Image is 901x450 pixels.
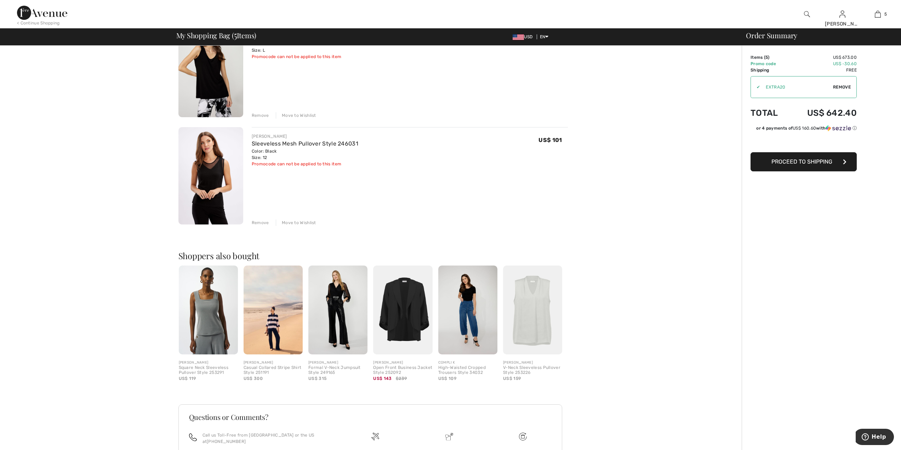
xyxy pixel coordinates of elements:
img: Sleeveless Mesh Pullover Style 246031 [178,127,243,224]
div: ✔ [751,84,760,90]
h3: Questions or Comments? [189,414,552,421]
span: US$ 159 [503,376,521,381]
img: Sezzle [826,125,851,131]
div: [PERSON_NAME] [308,360,367,365]
div: or 4 payments of with [756,125,857,131]
div: < Continue Shopping [17,20,60,26]
span: 5 [765,55,768,60]
span: EN [540,34,549,39]
img: My Bag [875,10,881,18]
span: $239 [396,375,407,382]
span: Remove [833,84,851,90]
div: Open Front Business Jacket Style 252092 [373,365,432,375]
div: Remove [252,112,269,119]
div: Promocode can not be applied to this item [252,53,368,60]
div: Move to Wishlist [276,220,316,226]
div: Move to Wishlist [276,112,316,119]
div: Remove [252,220,269,226]
span: US$ 315 [308,376,326,381]
span: US$ 119 [179,376,196,381]
a: Sleeveless Mesh Pullover Style 246031 [252,140,358,147]
div: [PERSON_NAME] [825,20,860,28]
div: [PERSON_NAME] [503,360,562,365]
div: Order Summary [737,32,897,39]
div: Formal V-Neck Jumpsuit Style 249165 [308,365,367,375]
div: Casual Collared Stripe Shirt Style 251191 [244,365,303,375]
button: Proceed to Shipping [751,152,857,171]
img: Square Neck Sleeveless Pullover Style 253291 [179,266,238,354]
p: Call us Toll-Free from [GEOGRAPHIC_DATA] or the US at [203,432,330,445]
img: 1ère Avenue [17,6,67,20]
a: 5 [860,10,895,18]
img: search the website [804,10,810,18]
span: US$ 143 [373,376,392,381]
td: Total [751,101,788,125]
iframe: Opens a widget where you can find more information [856,429,894,446]
h2: Shoppers also bought [178,251,568,260]
div: [PERSON_NAME] [179,360,238,365]
iframe: PayPal-paypal [751,134,857,150]
img: Open Front Business Jacket Style 252092 [373,266,432,354]
span: My Shopping Bag ( Items) [176,32,257,39]
img: Sleeveless Scoop Neck Pullover Style 1601 [178,20,243,117]
img: Free shipping on orders over $99 [519,433,527,440]
div: [PERSON_NAME] [244,360,303,365]
td: US$ 673.00 [788,54,857,61]
td: US$ -30.60 [788,61,857,67]
span: US$ 160.60 [793,126,816,131]
span: 5 [234,30,237,39]
div: [PERSON_NAME] [252,133,358,139]
div: [PERSON_NAME] [373,360,432,365]
div: Square Neck Sleeveless Pullover Style 253291 [179,365,238,375]
img: Casual Collared Stripe Shirt Style 251191 [244,266,303,354]
img: US Dollar [513,34,524,40]
td: Shipping [751,67,788,73]
img: call [189,433,197,441]
div: Color: Black Size: 12 [252,148,358,161]
td: Items ( ) [751,54,788,61]
a: [PHONE_NUMBER] [207,439,246,444]
div: or 4 payments ofUS$ 160.60withSezzle Click to learn more about Sezzle [751,125,857,134]
div: Promocode can not be applied to this item [252,161,358,167]
img: Free shipping on orders over $99 [371,433,379,440]
img: Formal V-Neck Jumpsuit Style 249165 [308,266,367,354]
input: Promo code [760,76,833,98]
img: High-Waisted Cropped Trousers Style 34032 [438,266,497,354]
div: COMPLI K [438,360,497,365]
td: Free [788,67,857,73]
span: US$ 300 [244,376,263,381]
span: USD [513,34,535,39]
div: V-Neck Sleeveless Pullover Style 253226 [503,365,562,375]
img: V-Neck Sleeveless Pullover Style 253226 [503,266,562,354]
span: US$ 109 [438,376,456,381]
td: Promo code [751,61,788,67]
img: My Info [839,10,845,18]
span: Proceed to Shipping [771,158,832,165]
span: 5 [884,11,887,17]
div: Color: Black Size: L [252,41,368,53]
span: US$ 101 [538,137,562,143]
a: Sign In [839,11,845,17]
img: Delivery is a breeze since we pay the duties! [445,433,453,440]
div: High-Waisted Cropped Trousers Style 34032 [438,365,497,375]
td: US$ 642.40 [788,101,857,125]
